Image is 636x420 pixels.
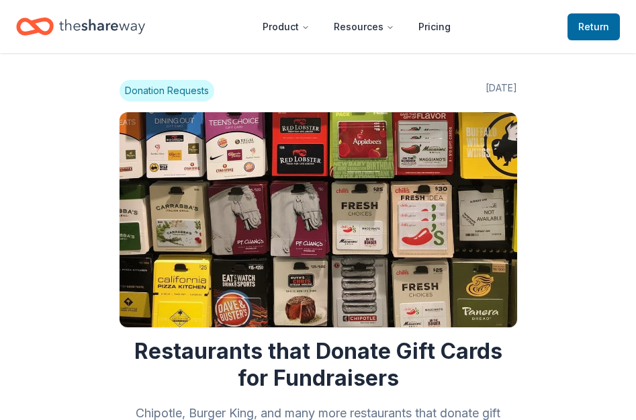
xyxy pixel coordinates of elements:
[486,80,517,101] span: [DATE]
[16,11,145,42] a: Home
[408,13,461,40] a: Pricing
[120,112,517,327] img: Image for Restaurants that Donate Gift Cards for Fundraisers
[252,13,320,40] button: Product
[578,19,609,35] span: Return
[120,338,517,392] h1: Restaurants that Donate Gift Cards for Fundraisers
[120,80,214,101] span: Donation Requests
[252,11,461,42] nav: Main
[567,13,620,40] a: Return
[323,13,405,40] button: Resources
